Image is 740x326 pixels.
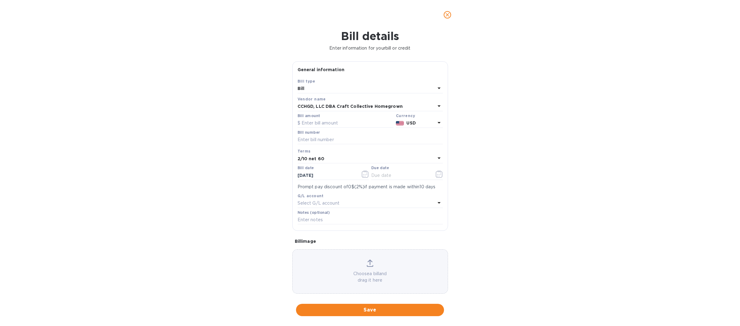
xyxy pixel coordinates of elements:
b: Bill [298,86,305,91]
input: Due date [371,171,430,180]
p: Enter information for your bill or credit [5,45,735,51]
label: Bill amount [298,114,320,118]
input: $ Enter bill amount [298,119,393,128]
p: Choose a bill and drag it here [293,271,448,283]
button: Save [296,304,444,316]
input: Select date [298,171,356,180]
b: Terms [298,149,311,153]
img: USD [396,121,404,125]
label: Notes (optional) [298,211,330,214]
p: Prompt pay discount of 0$(2%) if payment is made within 10 days [298,184,443,190]
b: Currency [396,113,415,118]
button: close [440,7,455,22]
b: G/L account [298,194,324,198]
label: Bill date [298,166,314,170]
input: Enter bill number [298,135,443,145]
b: CCHGD, LLC DBA Craft Collective Homegrown [298,104,403,109]
span: Save [301,306,439,314]
b: Vendor name [298,97,326,101]
h1: Bill details [5,30,735,43]
p: Select G/L account [298,200,339,206]
b: General information [298,67,345,72]
label: Due date [371,166,389,170]
b: Bill type [298,79,315,84]
b: USD [406,120,416,125]
label: Bill number [298,131,320,134]
p: Bill image [295,238,446,244]
input: Enter notes [298,215,443,225]
b: 2/10 net 60 [298,156,324,161]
